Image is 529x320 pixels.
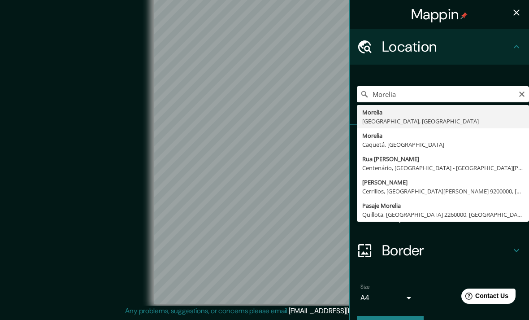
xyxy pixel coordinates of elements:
[362,210,524,219] div: Quillota, [GEOGRAPHIC_DATA] 2260000, [GEOGRAPHIC_DATA]
[357,86,529,102] input: Pick your city or area
[362,154,524,163] div: Rua [PERSON_NAME]
[360,283,370,291] label: Size
[362,187,524,196] div: Cerrillos, [GEOGRAPHIC_DATA][PERSON_NAME] 9200000, [GEOGRAPHIC_DATA]
[382,38,511,56] h4: Location
[382,241,511,259] h4: Border
[518,89,525,98] button: Clear
[350,197,529,232] div: Layout
[449,285,519,310] iframe: Help widget launcher
[362,140,524,149] div: Caquetá, [GEOGRAPHIC_DATA]
[411,5,468,23] h4: Mappin
[382,206,511,224] h4: Layout
[289,306,399,316] a: [EMAIL_ADDRESS][DOMAIN_NAME]
[362,131,524,140] div: Morelia
[350,29,529,65] div: Location
[460,12,468,19] img: pin-icon.png
[350,161,529,197] div: Style
[350,125,529,161] div: Pins
[350,232,529,268] div: Border
[362,178,524,187] div: [PERSON_NAME]
[360,291,414,305] div: A4
[362,163,524,172] div: Centenário, [GEOGRAPHIC_DATA] - [GEOGRAPHIC_DATA][PERSON_NAME], 79074-230, [GEOGRAPHIC_DATA]
[362,117,524,126] div: [GEOGRAPHIC_DATA], [GEOGRAPHIC_DATA]
[125,306,401,316] p: Any problems, suggestions, or concerns please email .
[362,201,524,210] div: Pasaje Morelia
[362,108,524,117] div: Morelia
